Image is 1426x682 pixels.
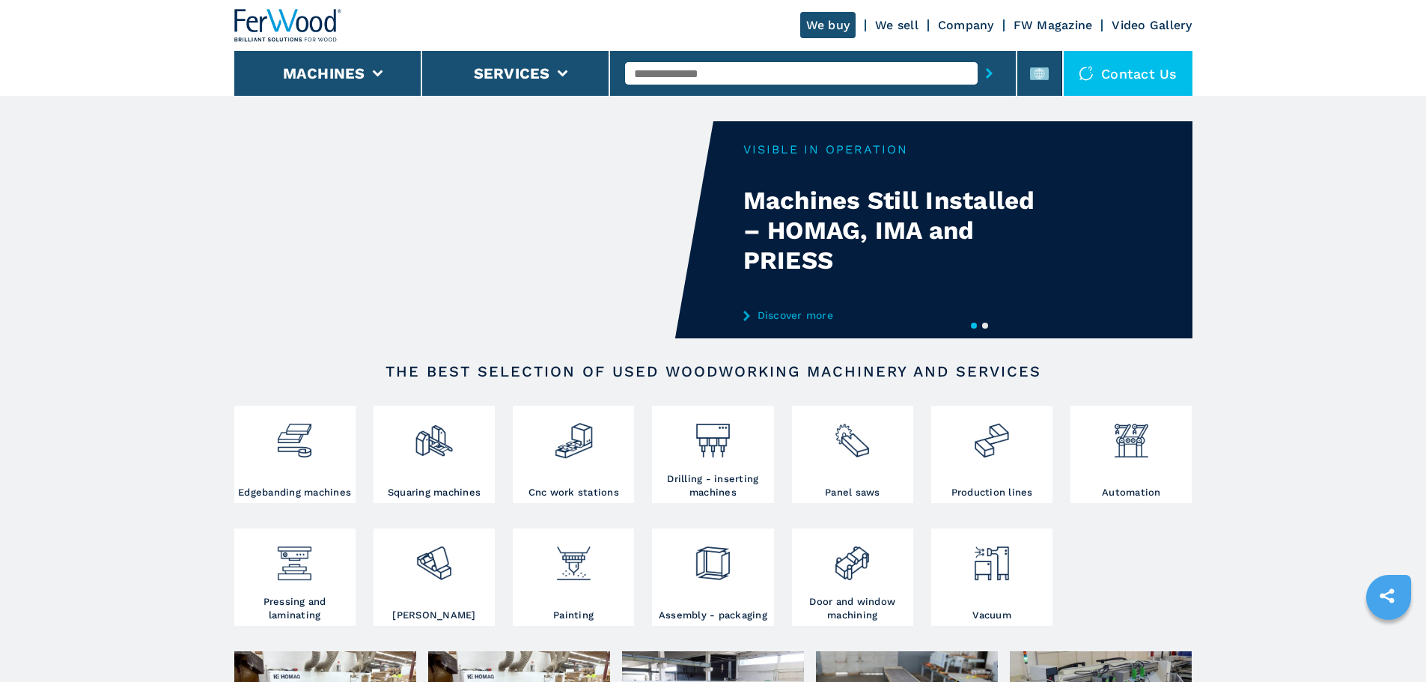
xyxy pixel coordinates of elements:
[800,12,856,38] a: We buy
[234,121,713,338] video: Your browser does not support the video tag.
[832,532,872,583] img: lavorazione_porte_finestre_2.png
[275,409,314,460] img: bordatrici_1.png
[743,309,1037,321] a: Discover more
[1112,409,1151,460] img: automazione.png
[652,406,773,503] a: Drilling - inserting machines
[931,406,1052,503] a: Production lines
[282,362,1145,380] h2: The best selection of used woodworking machinery and services
[275,532,314,583] img: pressa-strettoia.png
[1064,51,1192,96] div: Contact us
[374,529,495,626] a: [PERSON_NAME]
[982,323,988,329] button: 2
[283,64,365,82] button: Machines
[513,406,634,503] a: Cnc work stations
[792,406,913,503] a: Panel saws
[832,409,872,460] img: sezionatrici_2.png
[234,529,356,626] a: Pressing and laminating
[931,529,1052,626] a: Vacuum
[656,472,770,499] h3: Drilling - inserting machines
[972,409,1011,460] img: linee_di_produzione_2.png
[792,529,913,626] a: Door and window machining
[374,406,495,503] a: Squaring machines
[414,532,454,583] img: levigatrici_2.png
[528,486,619,499] h3: Cnc work stations
[234,406,356,503] a: Edgebanding machines
[971,323,977,329] button: 1
[513,529,634,626] a: Painting
[392,609,475,622] h3: [PERSON_NAME]
[234,9,342,42] img: Ferwood
[825,486,880,499] h3: Panel saws
[388,486,481,499] h3: Squaring machines
[1070,406,1192,503] a: Automation
[1079,66,1094,81] img: Contact us
[693,409,733,460] img: foratrici_inseritrici_2.png
[972,609,1011,622] h3: Vacuum
[474,64,550,82] button: Services
[978,56,1001,91] button: submit-button
[972,532,1011,583] img: aspirazione_1.png
[659,609,767,622] h3: Assembly - packaging
[1102,486,1161,499] h3: Automation
[652,529,773,626] a: Assembly - packaging
[553,609,594,622] h3: Painting
[796,595,909,622] h3: Door and window machining
[238,486,351,499] h3: Edgebanding machines
[951,486,1033,499] h3: Production lines
[554,409,594,460] img: centro_di_lavoro_cnc_2.png
[414,409,454,460] img: squadratrici_2.png
[1368,577,1406,615] a: sharethis
[1112,18,1192,32] a: Video Gallery
[938,18,994,32] a: Company
[1014,18,1093,32] a: FW Magazine
[875,18,918,32] a: We sell
[238,595,352,622] h3: Pressing and laminating
[693,532,733,583] img: montaggio_imballaggio_2.png
[554,532,594,583] img: verniciatura_1.png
